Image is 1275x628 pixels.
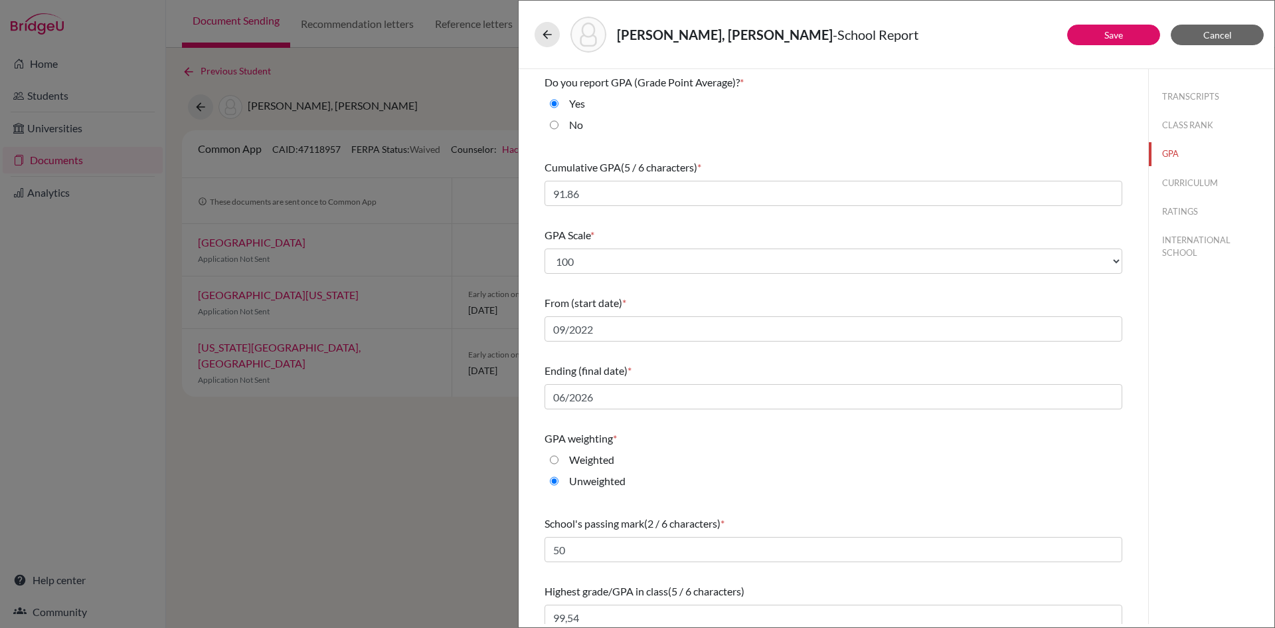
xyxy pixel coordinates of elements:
[1149,200,1274,223] button: RATINGS
[621,161,697,173] span: (5 / 6 characters)
[1149,85,1274,108] button: TRANSCRIPTS
[569,96,585,112] label: Yes
[545,229,590,241] span: GPA Scale
[1149,171,1274,195] button: CURRICULUM
[545,296,622,309] span: From (start date)
[1149,114,1274,137] button: CLASS RANK
[1149,142,1274,165] button: GPA
[545,432,613,445] span: GPA weighting
[833,27,918,43] span: - School Report
[644,517,721,530] span: (2 / 6 characters)
[545,364,628,377] span: Ending (final date)
[545,161,621,173] span: Cumulative GPA
[569,473,626,489] label: Unweighted
[545,517,644,530] span: School's passing mark
[569,117,583,133] label: No
[617,27,833,43] strong: [PERSON_NAME], [PERSON_NAME]
[545,76,740,88] span: Do you report GPA (Grade Point Average)?
[545,585,668,597] span: Highest grade/GPA in class
[668,585,744,597] span: (5 / 6 characters)
[1149,229,1274,264] button: INTERNATIONAL SCHOOL
[569,452,614,468] label: Weighted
